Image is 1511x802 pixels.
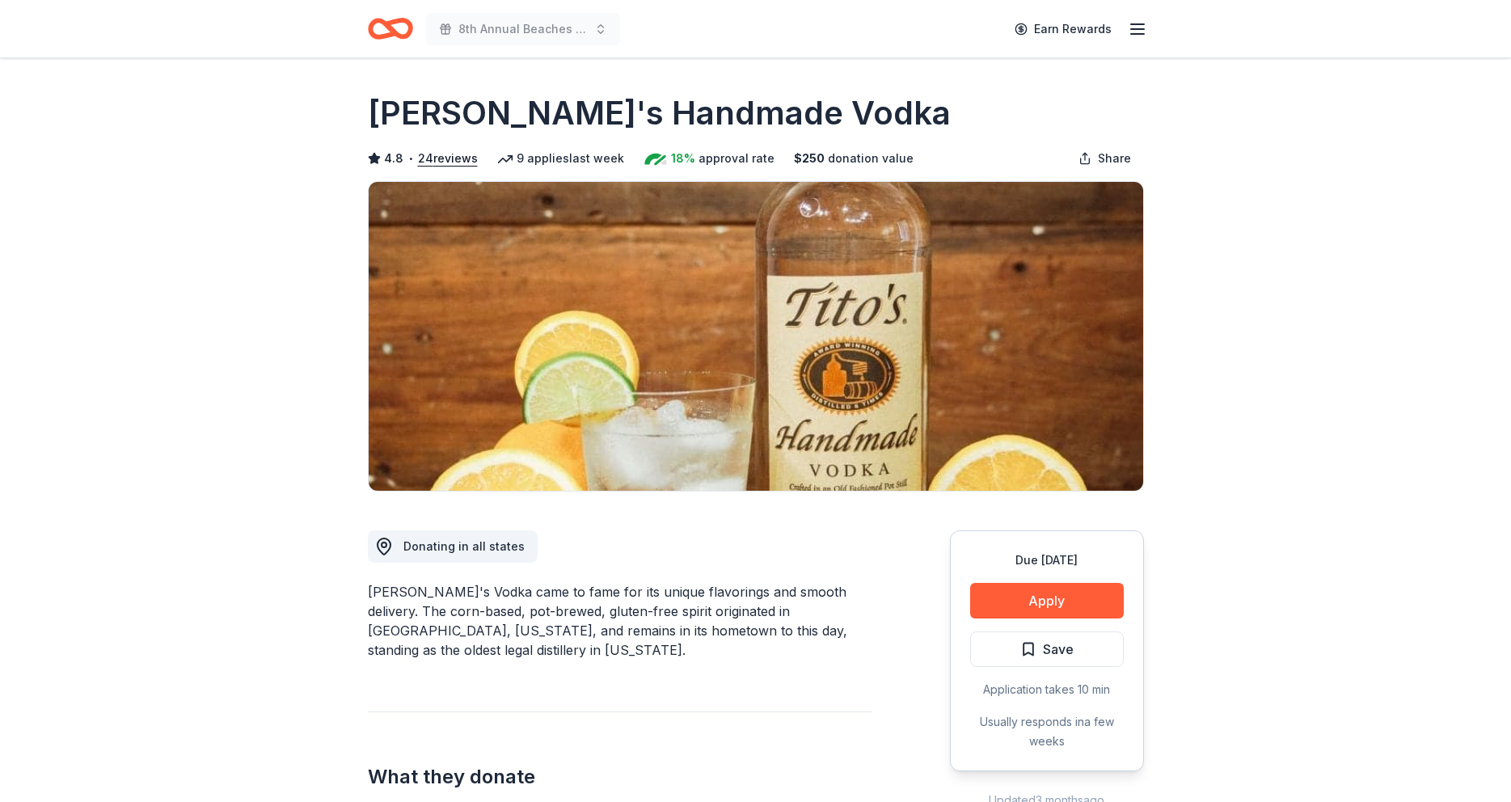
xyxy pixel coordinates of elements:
h1: [PERSON_NAME]'s Handmade Vodka [368,91,951,136]
span: 4.8 [384,149,403,168]
div: Usually responds in a few weeks [970,712,1124,751]
button: Apply [970,583,1124,618]
span: Save [1043,639,1074,660]
span: • [407,152,413,165]
div: Due [DATE] [970,551,1124,570]
div: [PERSON_NAME]'s Vodka came to fame for its unique flavorings and smooth delivery. The corn-based,... [368,582,872,660]
span: donation value [828,149,914,168]
a: Home [368,10,413,48]
span: 18% [671,149,695,168]
button: Share [1066,142,1144,175]
button: 8th Annual Beaches Tour of Homes [426,13,620,45]
button: Save [970,631,1124,667]
div: 9 applies last week [497,149,624,168]
button: 24reviews [418,149,478,168]
div: Application takes 10 min [970,680,1124,699]
h2: What they donate [368,764,872,790]
span: 8th Annual Beaches Tour of Homes [458,19,588,39]
span: $ 250 [794,149,825,168]
span: Donating in all states [403,539,525,553]
span: Share [1098,149,1131,168]
span: approval rate [699,149,774,168]
img: Image for Tito's Handmade Vodka [369,182,1143,491]
a: Earn Rewards [1005,15,1121,44]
